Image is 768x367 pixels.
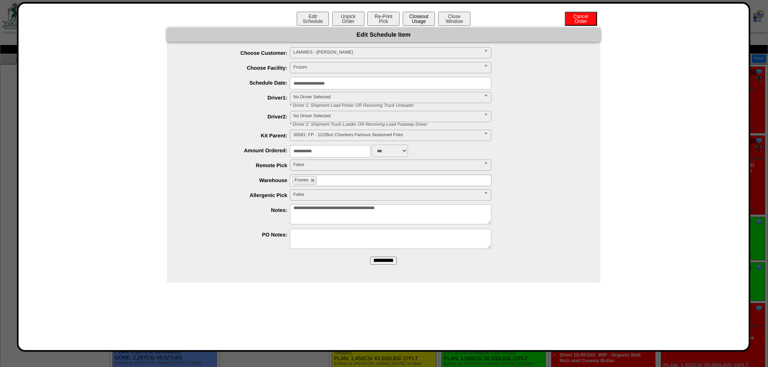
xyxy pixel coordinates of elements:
[565,12,597,26] button: CancelOrder
[183,232,290,238] label: PO Notes:
[183,207,290,213] label: Notes:
[293,62,481,72] span: Frozen
[297,12,329,26] button: EditSchedule
[293,190,481,199] span: False
[403,12,435,26] button: CloseoutUsage
[284,103,600,108] div: * Driver 1: Shipment Load Picker OR Receiving Truck Unloader
[367,12,400,26] button: Re-PrintPick
[167,28,600,42] div: Edit Schedule Item
[293,92,481,102] span: No Driver Selected
[293,48,481,57] span: LAMWES - [PERSON_NAME]
[183,80,290,86] label: Schedule Date:
[332,12,364,26] button: UnpickOrder
[183,177,290,183] label: Warehouse
[183,162,290,168] label: Remote Pick
[183,95,290,101] label: Driver1:
[293,130,481,140] span: 30581: FP - 12/28oz Checkers Famous Seasoned Fries
[293,111,481,121] span: No Driver Selected
[293,160,481,170] span: False
[437,18,471,24] a: CloseWindow
[183,114,290,120] label: Driver2:
[183,50,290,56] label: Choose Customer:
[438,12,470,26] button: CloseWindow
[295,178,308,182] span: Frozen
[183,65,290,71] label: Choose Facility:
[183,133,290,139] label: Kit Parent:
[284,122,600,127] div: * Driver 2: Shipment Truck Loader OR Receiving Load Putaway Driver
[183,192,290,198] label: Allergenic Pick
[183,147,290,153] label: Amount Ordered:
